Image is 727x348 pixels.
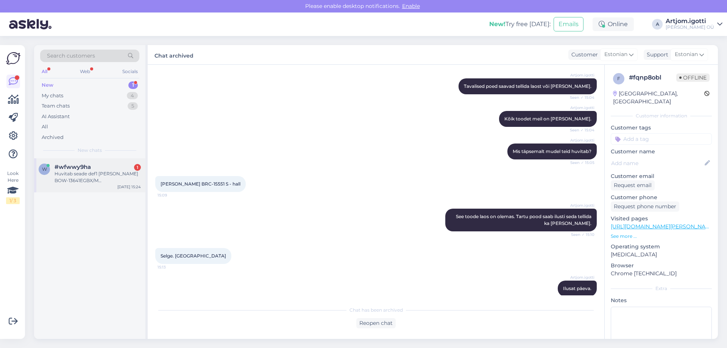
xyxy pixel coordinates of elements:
p: Notes [611,297,712,304]
span: Tavalised poed saavad tellida laost või [PERSON_NAME]. [464,83,591,89]
div: 4 [127,92,138,100]
button: Emails [554,17,583,31]
span: Seen ✓ 15:05 [566,160,594,165]
div: All [42,123,48,131]
span: See toode laos on olemas. Tartu pood saab ilusti seda tellida ka [PERSON_NAME]. [456,214,593,226]
div: [PERSON_NAME] OÜ [666,24,714,30]
div: # fqnp8obl [629,73,676,82]
span: Enable [400,3,422,9]
span: Chat has been archived [349,307,403,314]
div: [GEOGRAPHIC_DATA], [GEOGRAPHIC_DATA] [613,90,704,106]
span: Estonian [604,50,627,59]
span: Artjom.igotti [566,137,594,143]
span: f [617,76,620,81]
span: 15:13 [158,264,186,270]
div: Online [593,17,634,31]
span: Seen ✓ 15:04 [566,95,594,100]
span: Estonian [675,50,698,59]
div: Archived [42,134,64,141]
div: Reopen chat [356,318,396,328]
span: Offline [676,73,710,82]
span: Seen ✓ 15:10 [566,232,594,237]
span: Artjom.igotti [566,72,594,78]
div: A [652,19,663,30]
div: Artjom.igotti [666,18,714,24]
p: Customer phone [611,194,712,201]
span: Selge. [GEOGRAPHIC_DATA] [161,253,226,259]
div: Look Here [6,170,20,204]
p: Operating system [611,243,712,251]
a: [URL][DOMAIN_NAME][PERSON_NAME] [611,223,715,230]
span: Artjom.igotti [566,105,594,111]
span: w [42,166,47,172]
div: Extra [611,285,712,292]
div: Try free [DATE]: [489,20,551,29]
div: 1 / 3 [6,197,20,204]
span: 15:09 [158,192,186,198]
span: New chats [78,147,102,154]
span: Search customers [47,52,95,60]
img: Askly Logo [6,51,20,66]
span: [PERSON_NAME] BRC-15551 S - hall [161,181,240,187]
div: Socials [121,67,139,76]
span: Artjom.igotti [566,275,594,280]
p: Chrome [TECHNICAL_ID] [611,270,712,278]
div: 1 [134,164,141,171]
p: Browser [611,262,712,270]
a: Artjom.igotti[PERSON_NAME] OÜ [666,18,722,30]
span: #wfwwy9ha [55,164,91,170]
input: Add a tag [611,133,712,145]
p: See more ... [611,233,712,240]
div: Request email [611,180,655,190]
div: Web [78,67,92,76]
span: Ilusat päeva. [563,286,591,291]
b: New! [489,20,505,28]
div: Team chats [42,102,70,110]
span: Artjom.igotti [566,203,594,208]
div: Support [644,51,668,59]
label: Chat archived [154,50,193,60]
p: Visited pages [611,215,712,223]
div: Huvitab seade def1 [PERSON_NAME] BOW-13641EGBX/M mikrolainefunktsioon [55,170,141,184]
div: AI Assistant [42,113,70,120]
span: Seen ✓ 15:04 [566,127,594,133]
p: [MEDICAL_DATA] [611,251,712,259]
p: Customer name [611,148,712,156]
div: [DATE] 15:24 [117,184,141,190]
span: Kõik toodet meil on [PERSON_NAME]. [504,116,591,122]
div: 1 [128,81,138,89]
p: Customer email [611,172,712,180]
div: 5 [128,102,138,110]
input: Add name [611,159,703,167]
div: Request phone number [611,201,679,212]
div: Customer [568,51,598,59]
div: Customer information [611,112,712,119]
p: Customer tags [611,124,712,132]
span: Mis täpsemalt mudel teid huvitab? [513,148,591,154]
div: All [40,67,49,76]
div: New [42,81,53,89]
div: My chats [42,92,63,100]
